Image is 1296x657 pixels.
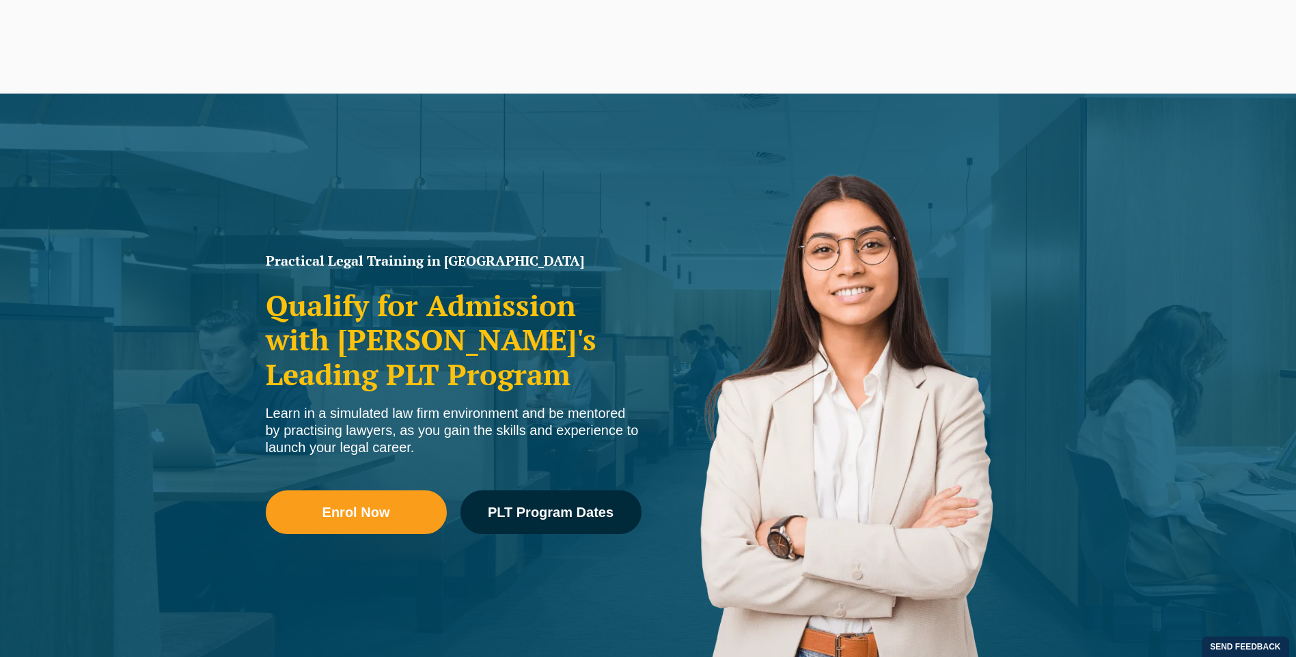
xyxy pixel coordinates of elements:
[488,505,613,519] span: PLT Program Dates
[266,254,642,268] h1: Practical Legal Training in [GEOGRAPHIC_DATA]
[322,505,390,519] span: Enrol Now
[460,490,642,534] a: PLT Program Dates
[266,405,642,456] div: Learn in a simulated law firm environment and be mentored by practising lawyers, as you gain the ...
[266,288,642,391] h2: Qualify for Admission with [PERSON_NAME]'s Leading PLT Program
[266,490,447,534] a: Enrol Now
